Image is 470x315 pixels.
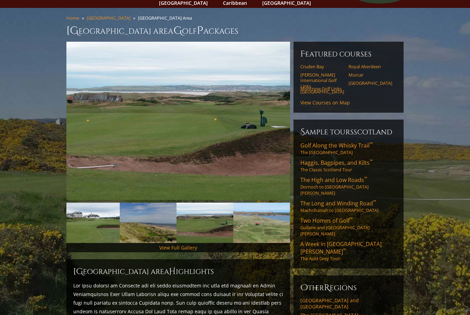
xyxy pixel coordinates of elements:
[300,200,397,213] a: The Long and Winding Road™Machrihanish to [GEOGRAPHIC_DATA]
[300,240,397,262] a: A Week in [GEOGRAPHIC_DATA][PERSON_NAME]™The Auld Grey Toon
[300,240,382,255] span: A Week in [GEOGRAPHIC_DATA][PERSON_NAME]
[349,80,392,86] a: [GEOGRAPHIC_DATA]
[300,86,344,91] a: Montrose Golf Links
[300,72,344,94] a: [PERSON_NAME] International Golf Links [GEOGRAPHIC_DATA]
[349,72,392,78] a: Murcar
[300,217,397,237] a: Two Homes of Golf™Gullane and [GEOGRAPHIC_DATA][PERSON_NAME]
[66,15,79,21] a: Home
[300,159,373,166] span: Haggis, Bagpipes, and Kilts
[66,24,404,38] h1: [GEOGRAPHIC_DATA] Area olf ackages
[300,64,344,69] a: Cruden Bay
[300,176,367,184] span: The High and Low Roads
[300,142,397,155] a: Golf Along the Whisky Trail™The [GEOGRAPHIC_DATA]
[87,15,130,21] a: [GEOGRAPHIC_DATA]
[370,141,373,147] sup: ™
[73,266,283,277] h2: [GEOGRAPHIC_DATA] Area ighlights
[300,159,397,173] a: Haggis, Bagpipes, and Kilts™The Classic Scotland Tour
[300,297,397,309] a: [GEOGRAPHIC_DATA] and [GEOGRAPHIC_DATA]
[343,247,346,253] sup: ™
[300,126,397,138] h6: Sample ToursScotland
[173,24,182,38] span: G
[300,217,353,224] span: Two Homes of Golf
[169,266,176,277] span: H
[300,176,397,196] a: The High and Low Roads™Dornoch to [GEOGRAPHIC_DATA][PERSON_NAME]
[138,15,195,21] li: [GEOGRAPHIC_DATA] Area
[370,158,373,164] sup: ™
[373,199,376,205] sup: ™
[300,282,308,293] span: O
[300,99,350,106] a: View Courses on Map
[349,64,392,69] a: Royal Aberdeen
[300,200,376,207] span: The Long and Winding Road
[300,282,397,293] h6: ther egions
[364,175,367,181] sup: ™
[197,24,203,38] span: P
[350,216,353,222] sup: ™
[324,282,330,293] span: R
[300,142,373,149] span: Golf Along the Whisky Trail
[300,49,397,60] h6: Featured Courses
[159,244,197,251] a: View Full Gallery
